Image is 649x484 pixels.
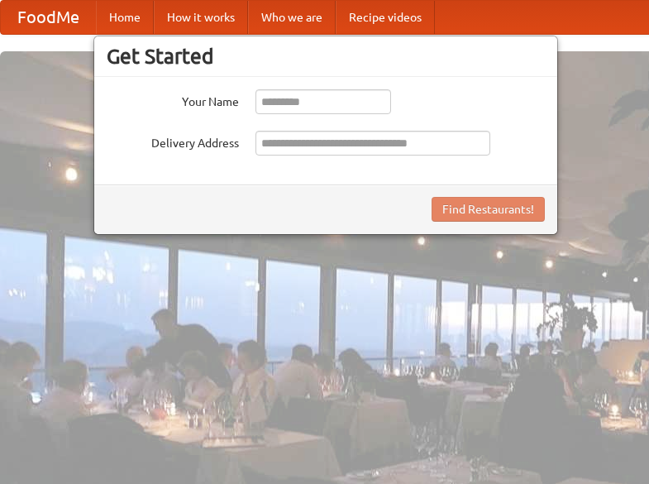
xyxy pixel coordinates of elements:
[1,1,96,34] a: FoodMe
[107,131,239,151] label: Delivery Address
[107,44,545,69] h3: Get Started
[107,89,239,110] label: Your Name
[248,1,336,34] a: Who we are
[432,197,545,222] button: Find Restaurants!
[96,1,154,34] a: Home
[336,1,435,34] a: Recipe videos
[154,1,248,34] a: How it works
